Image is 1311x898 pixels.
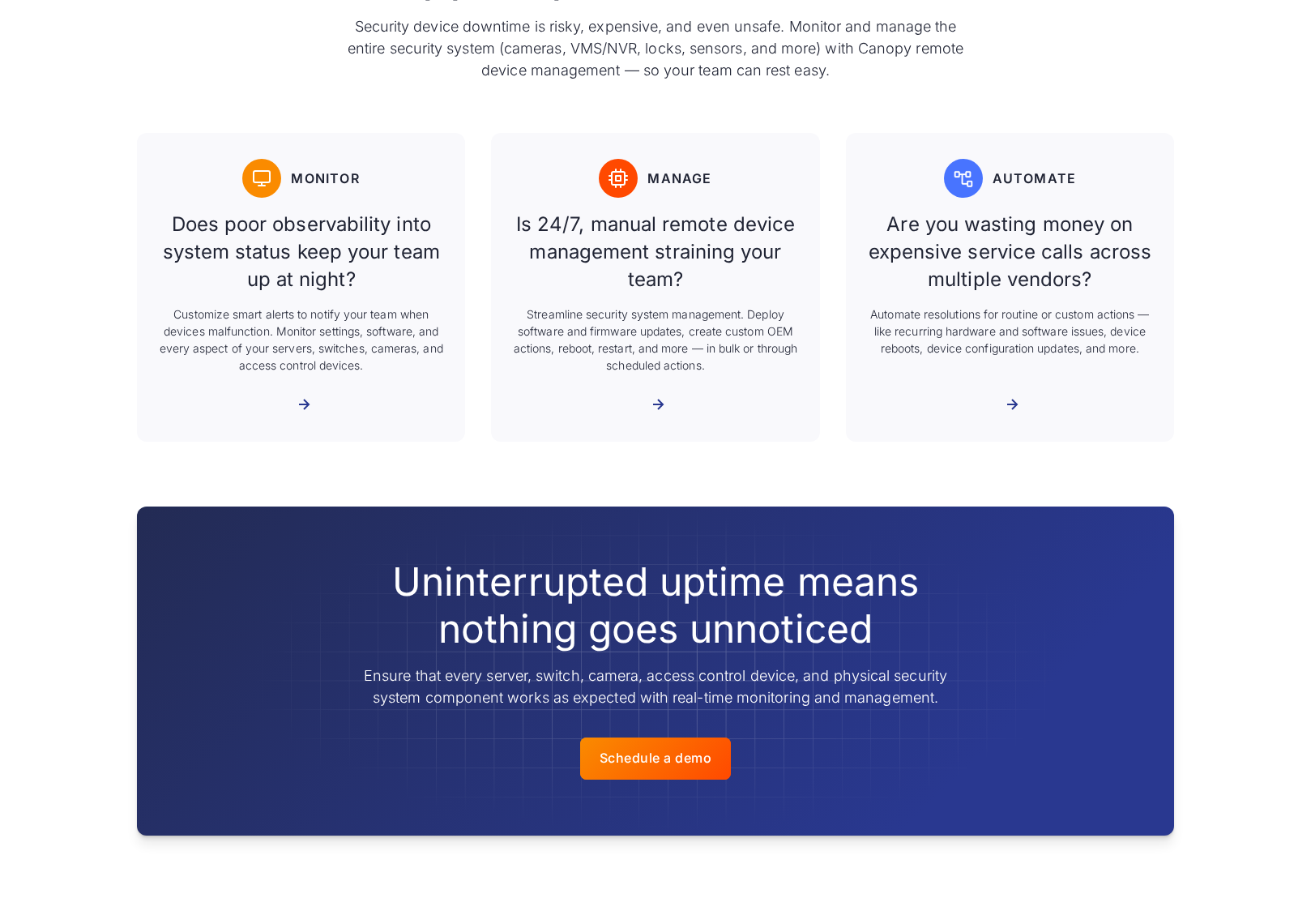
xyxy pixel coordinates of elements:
h3: Are you wasting money on expensive service calls across multiple vendors? [865,211,1155,293]
h2: Uninterrupted uptime means nothing goes unnoticed [344,558,967,652]
div: Manage [647,169,711,188]
p: Streamline security system management. Deploy software and firmware updates, create custom OEM ac... [510,306,800,374]
a: MonitorDoes poor observability into system status keep your team up at night?Customize smart aler... [137,133,465,442]
div: Monitor [291,169,359,188]
div: Automate [993,169,1077,188]
a: ManageIs 24/7, manual remote device management straining your team?Streamline security system man... [491,133,819,442]
p: Automate resolutions for routine or custom actions — like recurring hardware and software issues,... [865,306,1155,357]
p: Security device downtime is risky, expensive, and even unsafe. Monitor and manage the entire secu... [344,15,967,81]
h3: Is 24/7, manual remote device management straining your team? [510,211,800,293]
a: AutomateAre you wasting money on expensive service calls across multiple vendors?Automate resolut... [846,133,1174,442]
p: Customize smart alerts to notify your team when devices malfunction. Monitor settings, software, ... [156,306,446,374]
h3: Does poor observability into system status keep your team up at night? [156,211,446,293]
p: Ensure that every server, switch, camera, access control device, and physical security system com... [344,665,967,708]
a: Schedule a demo [580,738,731,779]
div: Schedule a demo [600,750,711,766]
